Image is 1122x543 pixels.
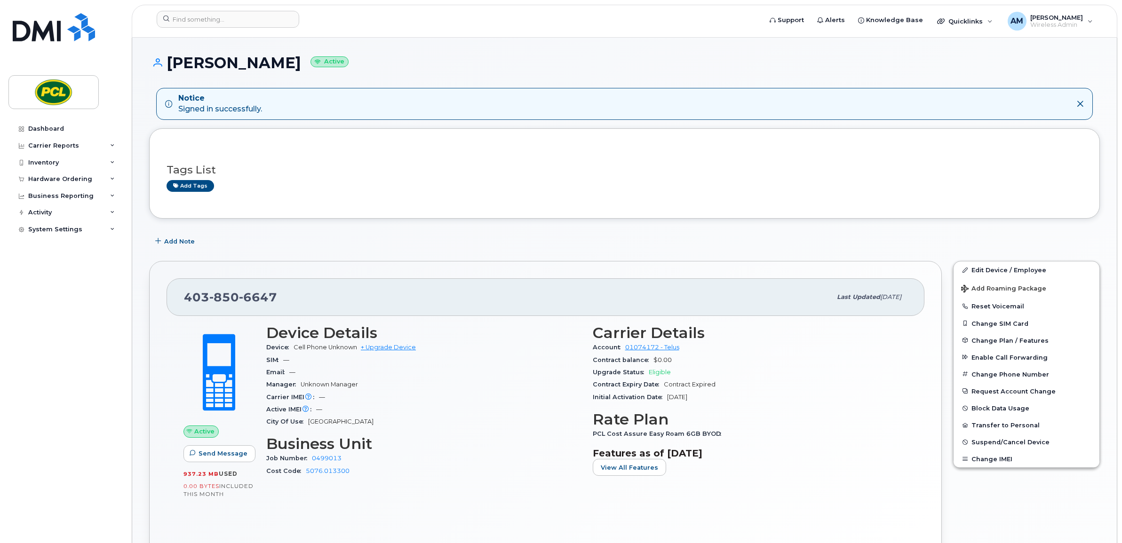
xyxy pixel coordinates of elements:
span: Contract balance [593,356,653,363]
span: Carrier IMEI [266,393,319,401]
a: 5076.013300 [306,467,350,474]
button: Send Message [183,445,255,462]
span: 6647 [239,290,277,304]
button: Enable Call Forwarding [954,349,1099,366]
button: Transfer to Personal [954,417,1099,433]
span: Enable Call Forwarding [971,354,1048,361]
strong: Notice [178,93,262,104]
span: used [219,470,238,477]
span: Upgrade Status [593,369,649,376]
div: Signed in successfully. [178,93,262,115]
span: PCL Cost Assure Easy Roam 6GB BYOD [593,430,726,437]
span: Add Roaming Package [961,285,1046,294]
a: + Upgrade Device [361,344,416,351]
a: Add tags [167,180,214,192]
button: Change SIM Card [954,315,1099,332]
span: — [283,356,289,363]
h3: Rate Plan [593,411,908,428]
span: [GEOGRAPHIC_DATA] [308,418,374,425]
span: Add Note [164,237,195,246]
span: Account [593,344,625,351]
span: Cell Phone Unknown [294,344,357,351]
span: Eligible [649,369,671,376]
span: Active [194,427,215,436]
button: Suspend/Cancel Device [954,433,1099,450]
span: View All Features [601,463,658,472]
span: — [289,369,295,376]
span: — [319,393,325,401]
span: Job Number [266,455,312,462]
span: 850 [209,290,239,304]
h3: Business Unit [266,435,581,452]
a: Edit Device / Employee [954,261,1099,278]
a: 01074172 - Telus [625,344,679,351]
a: 0499013 [312,455,342,462]
button: Request Account Change [954,383,1099,400]
span: Change Plan / Features [971,337,1049,344]
span: Initial Activation Date [593,393,667,401]
button: Change IMEI [954,450,1099,467]
span: [DATE] [667,393,687,401]
span: Suspend/Cancel Device [971,439,1050,446]
button: Reset Voicemail [954,298,1099,315]
h3: Carrier Details [593,324,908,341]
button: Change Plan / Features [954,332,1099,349]
span: Manager [266,381,301,388]
span: Cost Code [266,467,306,474]
span: 0.00 Bytes [183,483,219,489]
span: Send Message [199,449,247,458]
small: Active [310,56,349,67]
span: City Of Use [266,418,308,425]
span: 937.23 MB [183,471,219,477]
h3: Tags List [167,164,1082,176]
span: Device [266,344,294,351]
span: Active IMEI [266,406,316,413]
button: Block Data Usage [954,400,1099,417]
span: [DATE] [880,293,901,300]
span: Contract Expired [664,381,716,388]
button: Add Roaming Package [954,278,1099,298]
h3: Features as of [DATE] [593,448,908,459]
button: Add Note [149,233,203,250]
button: Change Phone Number [954,366,1099,383]
span: $0.00 [653,356,672,363]
h1: [PERSON_NAME] [149,55,1100,71]
span: Unknown Manager [301,381,358,388]
span: 403 [184,290,277,304]
span: Email [266,369,289,376]
button: View All Features [593,459,666,476]
span: SIM [266,356,283,363]
span: Last updated [837,293,880,300]
span: Contract Expiry Date [593,381,664,388]
span: — [316,406,322,413]
h3: Device Details [266,324,581,341]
